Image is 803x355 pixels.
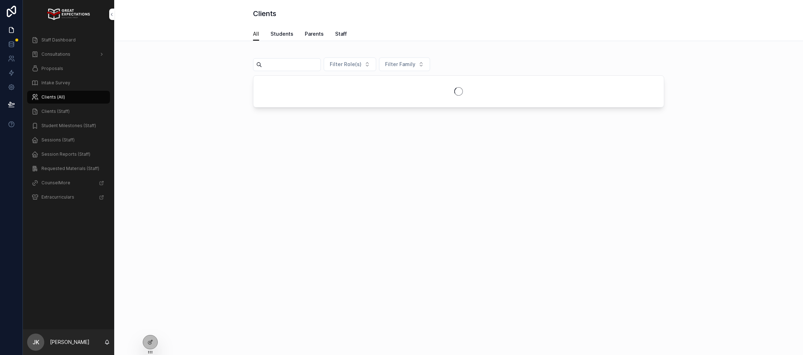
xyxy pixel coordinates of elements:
[41,166,99,171] span: Requested Materials (Staff)
[335,30,347,37] span: Staff
[253,30,259,37] span: All
[253,9,276,19] h1: Clients
[271,30,293,37] span: Students
[41,94,65,100] span: Clients (All)
[271,27,293,42] a: Students
[335,27,347,42] a: Staff
[330,61,362,68] span: Filter Role(s)
[27,76,110,89] a: Intake Survey
[27,119,110,132] a: Student Milestones (Staff)
[41,137,75,143] span: Sessions (Staff)
[41,37,76,43] span: Staff Dashboard
[47,9,90,20] img: App logo
[27,34,110,46] a: Staff Dashboard
[41,123,96,129] span: Student Milestones (Staff)
[27,105,110,118] a: Clients (Staff)
[27,162,110,175] a: Requested Materials (Staff)
[41,80,70,86] span: Intake Survey
[41,66,63,71] span: Proposals
[27,134,110,146] a: Sessions (Staff)
[305,27,324,42] a: Parents
[23,29,114,213] div: scrollable content
[385,61,415,68] span: Filter Family
[379,57,430,71] button: Select Button
[305,30,324,37] span: Parents
[27,62,110,75] a: Proposals
[27,48,110,61] a: Consultations
[324,57,376,71] button: Select Button
[32,338,39,346] span: JK
[50,339,90,346] p: [PERSON_NAME]
[27,148,110,161] a: Session Reports (Staff)
[41,151,90,157] span: Session Reports (Staff)
[41,109,70,114] span: Clients (Staff)
[41,51,70,57] span: Consultations
[41,180,70,186] span: CounselMore
[27,191,110,204] a: Extracurriculars
[27,176,110,189] a: CounselMore
[27,91,110,104] a: Clients (All)
[253,27,259,41] a: All
[41,194,74,200] span: Extracurriculars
